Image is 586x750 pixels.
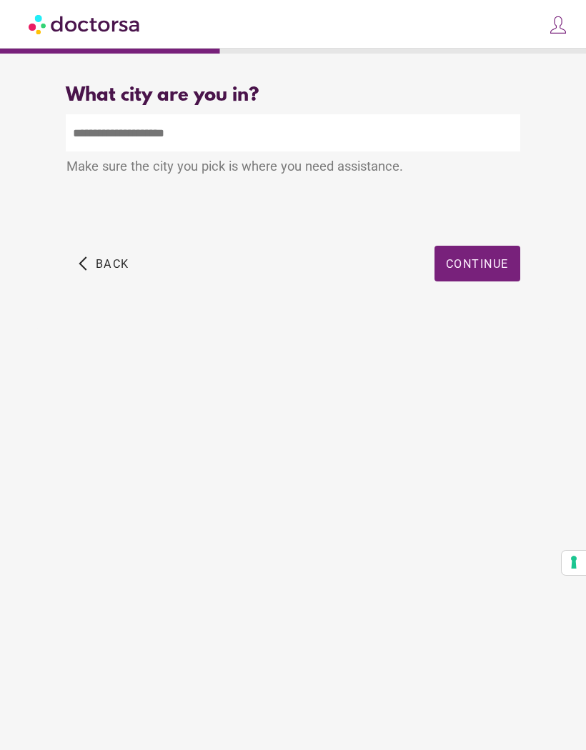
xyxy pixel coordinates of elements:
span: Back [96,257,129,271]
img: Doctorsa.com [29,8,141,40]
button: Continue [434,246,520,281]
img: icons8-customer-100.png [548,15,568,35]
div: Make sure the city you pick is where you need assistance. [66,151,520,184]
button: Your consent preferences for tracking technologies [562,551,586,575]
span: Continue [446,257,509,271]
button: arrow_back_ios Back [73,246,135,281]
div: What city are you in? [66,85,520,107]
